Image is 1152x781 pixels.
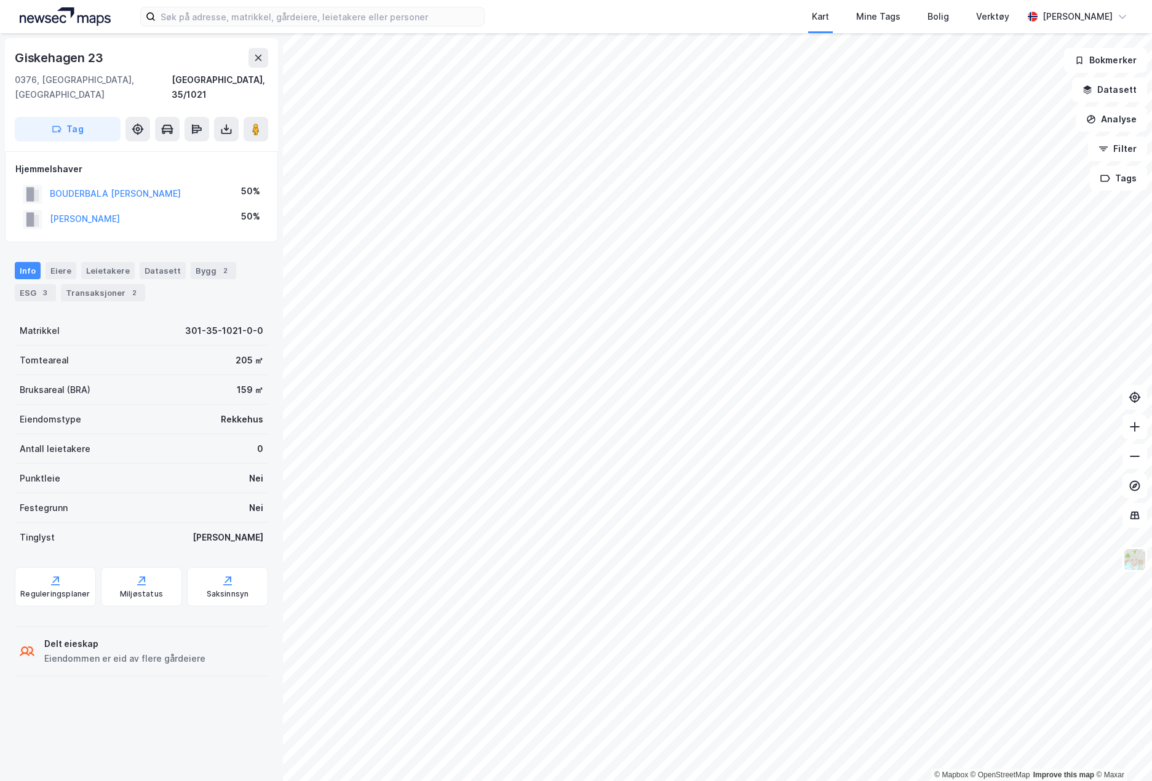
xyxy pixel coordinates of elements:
[1090,722,1152,781] div: Kontrollprogram for chat
[1076,107,1147,132] button: Analyse
[140,262,186,279] div: Datasett
[44,636,205,651] div: Delt eieskap
[1123,548,1146,571] img: Z
[236,353,263,368] div: 205 ㎡
[249,501,263,515] div: Nei
[15,262,41,279] div: Info
[20,530,55,545] div: Tinglyst
[1090,722,1152,781] iframe: Chat Widget
[249,471,263,486] div: Nei
[172,73,268,102] div: [GEOGRAPHIC_DATA], 35/1021
[928,9,949,24] div: Bolig
[20,412,81,427] div: Eiendomstype
[934,771,968,779] a: Mapbox
[120,589,163,599] div: Miljøstatus
[971,771,1030,779] a: OpenStreetMap
[1088,137,1147,161] button: Filter
[128,287,140,299] div: 2
[15,117,121,141] button: Tag
[39,287,51,299] div: 3
[20,323,60,338] div: Matrikkel
[20,471,60,486] div: Punktleie
[15,284,56,301] div: ESG
[81,262,135,279] div: Leietakere
[15,48,105,68] div: Giskehagen 23
[156,7,484,26] input: Søk på adresse, matrikkel, gårdeiere, leietakere eller personer
[237,383,263,397] div: 159 ㎡
[61,284,145,301] div: Transaksjoner
[1090,166,1147,191] button: Tags
[1043,9,1113,24] div: [PERSON_NAME]
[812,9,829,24] div: Kart
[20,442,90,456] div: Antall leietakere
[46,262,76,279] div: Eiere
[193,530,263,545] div: [PERSON_NAME]
[1033,771,1094,779] a: Improve this map
[1064,48,1147,73] button: Bokmerker
[185,323,263,338] div: 301-35-1021-0-0
[219,264,231,277] div: 2
[241,209,260,224] div: 50%
[191,262,236,279] div: Bygg
[20,501,68,515] div: Festegrunn
[207,589,249,599] div: Saksinnsyn
[856,9,900,24] div: Mine Tags
[20,589,90,599] div: Reguleringsplaner
[20,353,69,368] div: Tomteareal
[221,412,263,427] div: Rekkehus
[20,383,90,397] div: Bruksareal (BRA)
[20,7,111,26] img: logo.a4113a55bc3d86da70a041830d287a7e.svg
[15,73,172,102] div: 0376, [GEOGRAPHIC_DATA], [GEOGRAPHIC_DATA]
[15,162,268,176] div: Hjemmelshaver
[976,9,1009,24] div: Verktøy
[257,442,263,456] div: 0
[44,651,205,666] div: Eiendommen er eid av flere gårdeiere
[241,184,260,199] div: 50%
[1072,77,1147,102] button: Datasett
